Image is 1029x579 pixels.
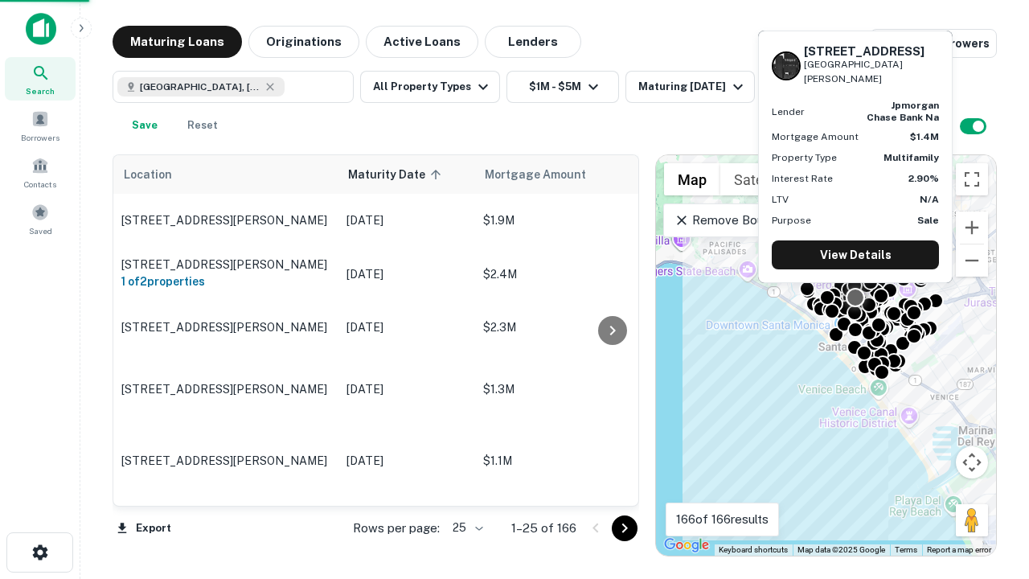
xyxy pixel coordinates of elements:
[475,155,652,194] th: Mortgage Amount
[867,100,939,122] strong: jpmorgan chase bank na
[676,510,769,529] p: 166 of 166 results
[674,211,793,230] p: Remove Boundary
[797,545,885,554] span: Map data ©2025 Google
[5,57,76,101] a: Search
[483,380,644,398] p: $1.3M
[772,240,939,269] a: View Details
[5,104,76,147] a: Borrowers
[121,320,330,335] p: [STREET_ADDRESS][PERSON_NAME]
[927,545,991,554] a: Report a map error
[177,109,228,142] button: Reset
[346,452,467,470] p: [DATE]
[113,516,175,540] button: Export
[656,155,996,556] div: 0 0
[360,71,500,103] button: All Property Types
[346,211,467,229] p: [DATE]
[772,213,811,228] p: Purpose
[29,224,52,237] span: Saved
[346,380,467,398] p: [DATE]
[638,77,748,96] div: Maturing [DATE]
[483,318,644,336] p: $2.3M
[720,163,800,195] button: Show satellite imagery
[346,265,467,283] p: [DATE]
[113,155,338,194] th: Location
[772,171,833,186] p: Interest Rate
[5,150,76,194] a: Contacts
[719,544,788,556] button: Keyboard shortcuts
[21,131,59,144] span: Borrowers
[338,155,475,194] th: Maturity Date
[26,84,55,97] span: Search
[506,71,619,103] button: $1M - $5M
[121,382,330,396] p: [STREET_ADDRESS][PERSON_NAME]
[121,454,330,468] p: [STREET_ADDRESS][PERSON_NAME]
[348,165,446,184] span: Maturity Date
[956,244,988,277] button: Zoom out
[910,131,939,142] strong: $1.4M
[248,26,359,58] button: Originations
[485,26,581,58] button: Lenders
[121,273,330,290] h6: 1 of 2 properties
[119,109,170,142] button: Save your search to get updates of matches that match your search criteria.
[956,446,988,478] button: Map camera controls
[140,80,260,94] span: [GEOGRAPHIC_DATA], [GEOGRAPHIC_DATA], [GEOGRAPHIC_DATA]
[123,165,172,184] span: Location
[485,165,607,184] span: Mortgage Amount
[920,194,939,205] strong: N/A
[446,516,486,540] div: 25
[917,215,939,226] strong: Sale
[895,545,917,554] a: Terms
[883,152,939,163] strong: Multifamily
[625,71,755,103] button: Maturing [DATE]
[483,211,644,229] p: $1.9M
[121,213,330,228] p: [STREET_ADDRESS][PERSON_NAME]
[121,257,330,272] p: [STREET_ADDRESS][PERSON_NAME]
[664,163,720,195] button: Show street map
[511,519,576,538] p: 1–25 of 166
[366,26,478,58] button: Active Loans
[772,129,859,144] p: Mortgage Amount
[660,535,713,556] a: Open this area in Google Maps (opens a new window)
[483,452,644,470] p: $1.1M
[660,535,713,556] img: Google
[772,150,837,165] p: Property Type
[5,197,76,240] a: Saved
[113,26,242,58] button: Maturing Loans
[956,163,988,195] button: Toggle fullscreen view
[908,173,939,184] strong: 2.90%
[804,44,939,59] h6: [STREET_ADDRESS]
[612,515,637,541] button: Go to next page
[949,450,1029,528] iframe: Chat Widget
[26,13,56,45] img: capitalize-icon.png
[483,265,644,283] p: $2.4M
[353,519,440,538] p: Rows per page:
[956,211,988,244] button: Zoom in
[346,318,467,336] p: [DATE]
[24,178,56,191] span: Contacts
[772,192,789,207] p: LTV
[772,105,805,119] p: Lender
[804,57,939,88] p: [GEOGRAPHIC_DATA][PERSON_NAME]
